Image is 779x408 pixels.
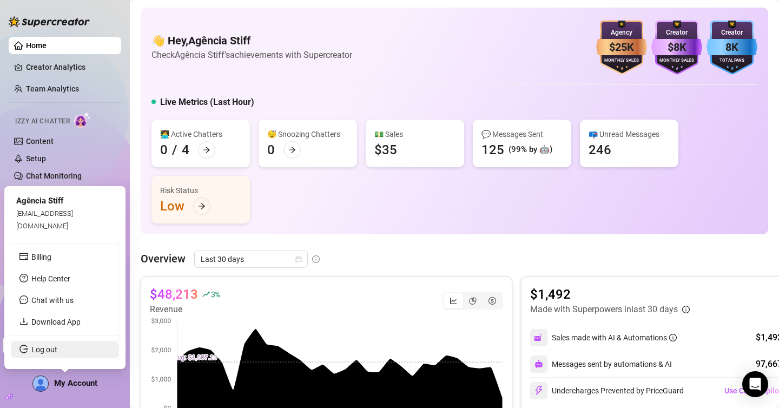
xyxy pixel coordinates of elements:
img: svg%3e [534,386,544,396]
span: [EMAIL_ADDRESS][DOMAIN_NAME] [16,209,73,229]
div: 0 [267,141,275,159]
div: 246 [589,141,611,159]
span: dollar-circle [488,297,496,305]
div: 125 [481,141,504,159]
article: Revenue [150,303,219,316]
li: Billing [11,248,118,266]
div: Agency [596,28,647,38]
span: pie-chart [469,297,477,305]
span: calendar [295,256,302,262]
div: $8K [651,39,702,56]
article: $48,213 [150,286,198,303]
span: rise [202,291,210,298]
a: Log out [31,345,57,354]
div: 4 [182,141,189,159]
span: info-circle [312,255,320,263]
a: Home [26,41,47,50]
div: Undercharges Prevented by PriceGuard [530,382,684,399]
a: Billing [31,253,51,261]
h4: 👋 Hey, Agência Stiff [151,33,352,48]
span: 3 % [211,289,219,299]
img: purple-badge-B9DA21FR.svg [651,21,702,75]
img: AI Chatter [74,112,91,128]
span: Agência Stiff [16,196,63,206]
span: Izzy AI Chatter [15,116,70,127]
img: svg%3e [534,360,543,368]
a: Chat Monitoring [26,172,82,180]
article: $1,492 [530,286,690,303]
div: segmented control [443,292,503,310]
span: build [5,393,13,400]
span: arrow-right [198,202,206,210]
div: Creator [707,28,757,38]
div: Creator [651,28,702,38]
a: Download App [31,318,81,326]
span: arrow-right [288,146,296,154]
div: 8K [707,39,757,56]
span: arrow-right [203,146,210,154]
div: 📪 Unread Messages [589,128,670,140]
span: info-circle [682,306,690,313]
div: Total Fans [707,57,757,64]
span: line-chart [450,297,457,305]
div: (99% by 🤖) [509,143,552,156]
li: Log out [11,341,118,358]
div: Open Intercom Messenger [742,371,768,397]
div: $25K [596,39,647,56]
img: logo-BBDzfeDw.svg [9,16,90,27]
a: Help Center [31,274,70,283]
div: 👩‍💻 Active Chatters [160,128,241,140]
a: Setup [26,154,46,163]
img: svg%3e [534,333,544,343]
img: blue-badge-DgoSNQY1.svg [707,21,757,75]
span: My Account [54,378,97,388]
span: Chat with us [31,296,74,305]
a: Team Analytics [26,84,79,93]
div: Messages sent by automations & AI [530,356,672,373]
a: Creator Analytics [26,58,113,76]
div: 💵 Sales [374,128,455,140]
article: Made with Superpowers in last 30 days [530,303,678,316]
img: ALV-UjWtDK_0bV0gNTSB6hX7Dasw_IzJ5B50OkMu3DhtpS_CS827f3_kwLnvGUppYBbiQg5ho7bckbWIYqWSOYn4ZC4_gUJTh... [33,376,48,391]
div: Monthly Sales [651,57,702,64]
span: info-circle [669,334,677,341]
span: message [19,295,28,304]
article: Overview [141,251,186,267]
a: Content [26,137,54,146]
div: 💬 Messages Sent [481,128,563,140]
img: bronze-badge-qSZam9Wu.svg [596,21,647,75]
div: Monthly Sales [596,57,647,64]
article: Check Agência Stiff's achievements with Supercreator [151,48,352,62]
h5: Live Metrics (Last Hour) [160,96,254,109]
div: Risk Status [160,185,241,196]
div: Sales made with AI & Automations [552,332,677,344]
span: Last 30 days [201,251,301,267]
div: 😴 Snoozing Chatters [267,128,348,140]
div: 0 [160,141,168,159]
div: $35 [374,141,397,159]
